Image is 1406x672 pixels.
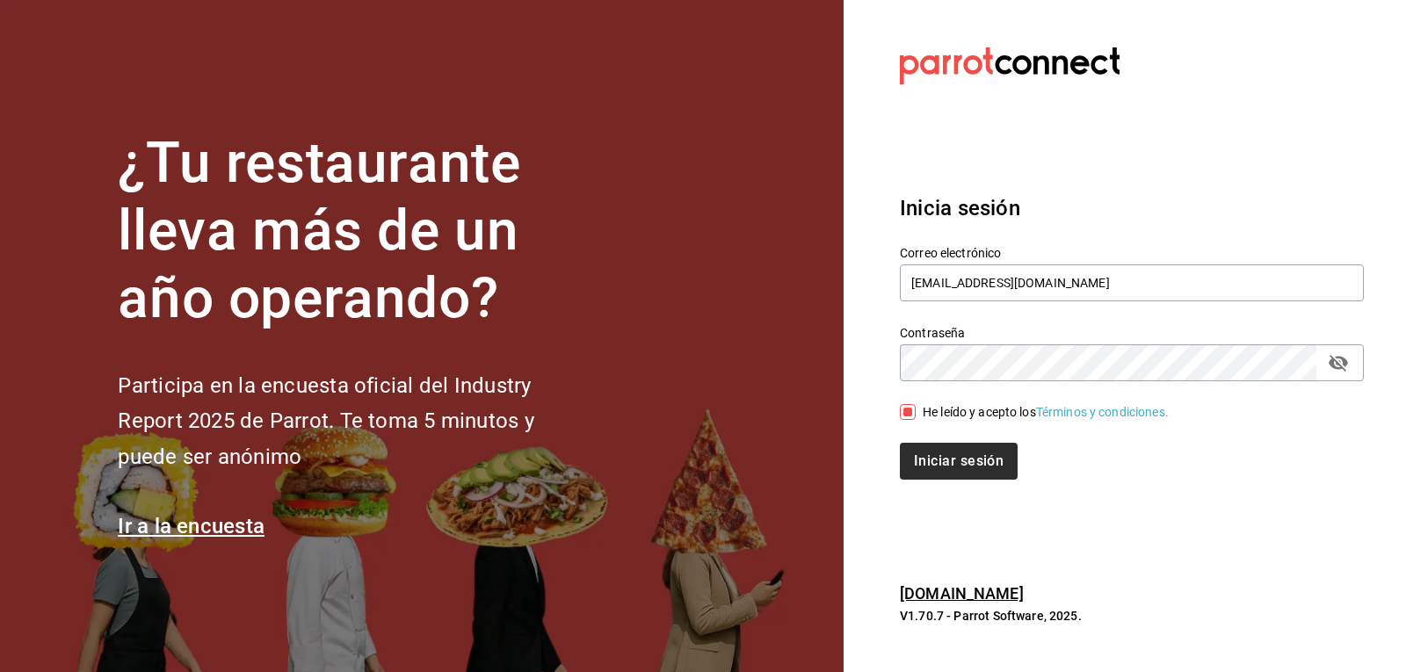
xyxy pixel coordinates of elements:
[900,264,1364,301] input: Ingresa tu correo electrónico
[900,327,1364,339] label: Contraseña
[1323,348,1353,378] button: passwordField
[1036,405,1169,419] a: Términos y condiciones.
[900,247,1364,259] label: Correo electrónico
[900,443,1018,480] button: Iniciar sesión
[118,130,592,332] h1: ¿Tu restaurante lleva más de un año operando?
[900,192,1364,224] h3: Inicia sesión
[900,607,1364,625] p: V1.70.7 - Parrot Software, 2025.
[118,514,265,538] a: Ir a la encuesta
[923,403,1169,422] div: He leído y acepto los
[118,368,592,475] h2: Participa en la encuesta oficial del Industry Report 2025 de Parrot. Te toma 5 minutos y puede se...
[900,584,1024,603] a: [DOMAIN_NAME]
